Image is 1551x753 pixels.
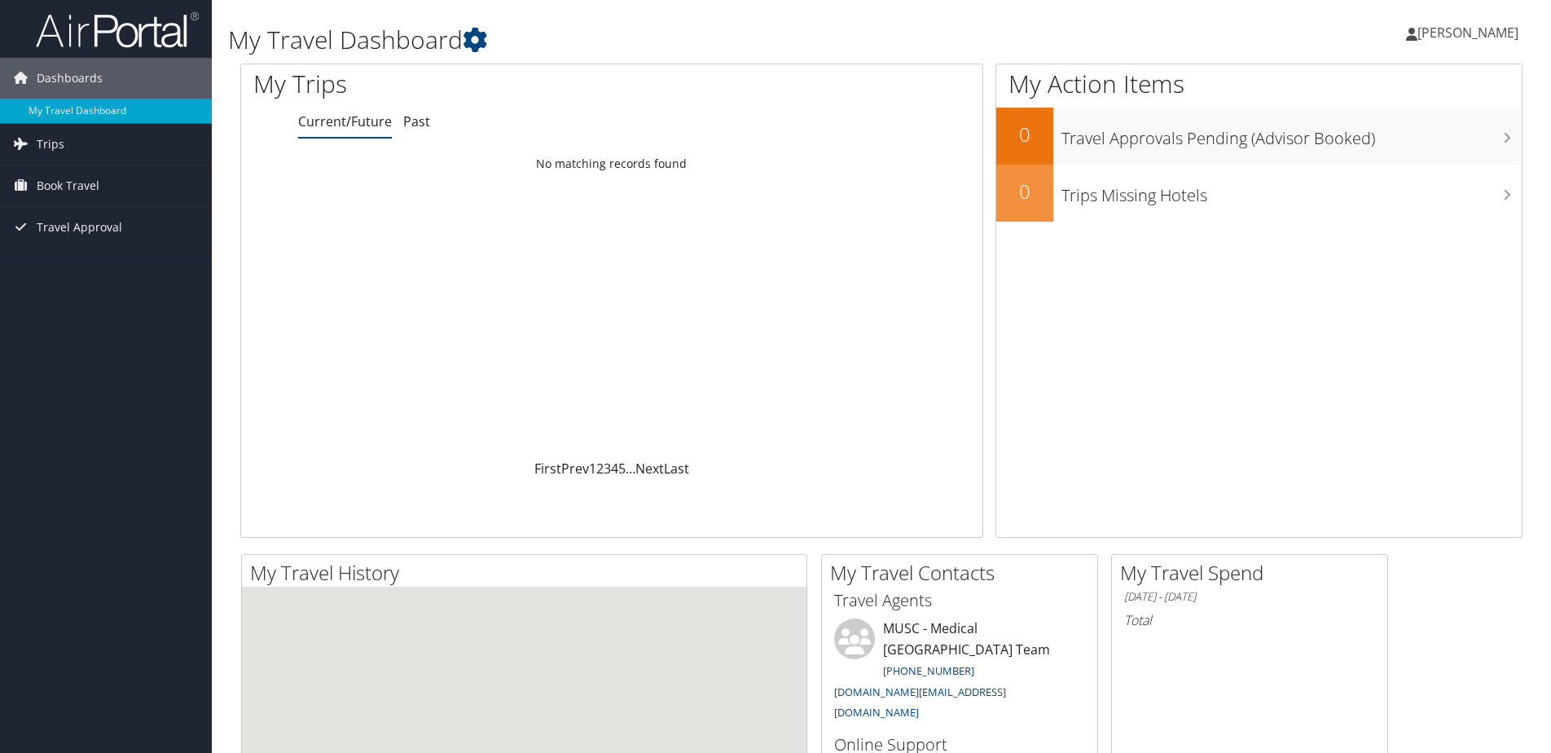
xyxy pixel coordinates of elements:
[253,67,661,101] h1: My Trips
[618,460,626,478] a: 5
[561,460,589,478] a: Prev
[596,460,604,478] a: 2
[534,460,561,478] a: First
[37,58,103,99] span: Dashboards
[1124,611,1375,629] h6: Total
[635,460,664,478] a: Next
[996,165,1522,222] a: 0Trips Missing Hotels
[1061,119,1522,150] h3: Travel Approvals Pending (Advisor Booked)
[1406,8,1535,57] a: [PERSON_NAME]
[36,11,199,49] img: airportal-logo.png
[1120,559,1387,587] h2: My Travel Spend
[1124,589,1375,605] h6: [DATE] - [DATE]
[589,460,596,478] a: 1
[250,559,806,587] h2: My Travel History
[1417,24,1518,42] span: [PERSON_NAME]
[37,165,99,206] span: Book Travel
[228,23,1099,57] h1: My Travel Dashboard
[996,178,1053,205] h2: 0
[830,559,1097,587] h2: My Travel Contacts
[241,149,982,178] td: No matching records found
[604,460,611,478] a: 3
[37,124,64,165] span: Trips
[834,589,1085,612] h3: Travel Agents
[996,108,1522,165] a: 0Travel Approvals Pending (Advisor Booked)
[834,685,1006,720] a: [DOMAIN_NAME][EMAIL_ADDRESS][DOMAIN_NAME]
[826,619,1093,727] li: MUSC - Medical [GEOGRAPHIC_DATA] Team
[996,67,1522,101] h1: My Action Items
[37,207,122,248] span: Travel Approval
[664,460,689,478] a: Last
[298,112,392,130] a: Current/Future
[883,663,974,678] a: [PHONE_NUMBER]
[403,112,430,130] a: Past
[611,460,618,478] a: 4
[626,460,635,478] span: …
[1061,176,1522,207] h3: Trips Missing Hotels
[996,121,1053,148] h2: 0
